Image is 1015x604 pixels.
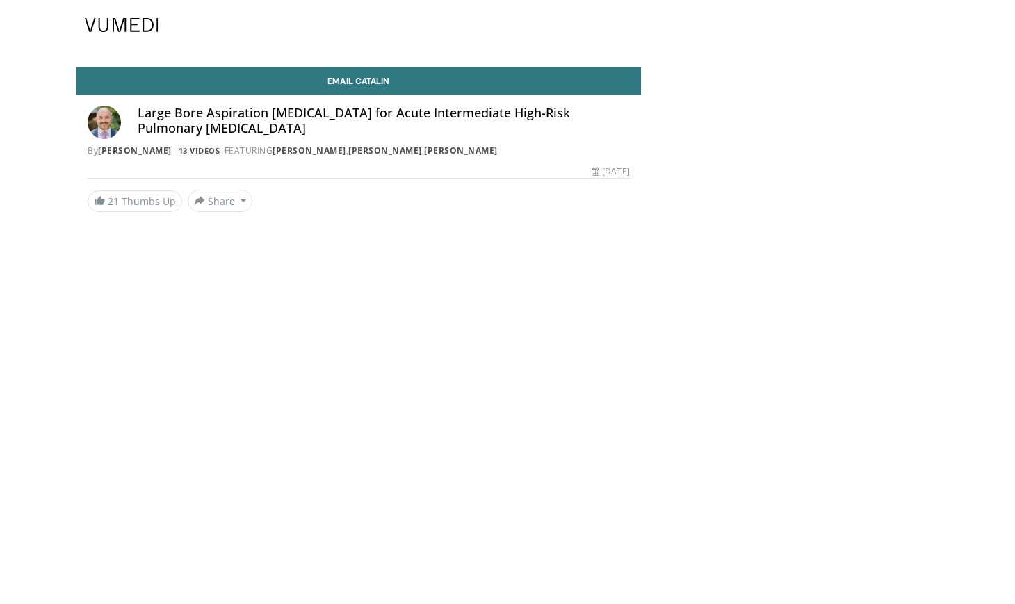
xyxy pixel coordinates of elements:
[98,145,172,156] a: [PERSON_NAME]
[108,195,119,208] span: 21
[138,106,630,136] h4: Large Bore Aspiration [MEDICAL_DATA] for Acute Intermediate High-Risk Pulmonary [MEDICAL_DATA]
[76,67,641,95] a: Email Catalin
[85,18,159,32] img: VuMedi Logo
[188,190,252,212] button: Share
[88,190,182,212] a: 21 Thumbs Up
[273,145,346,156] a: [PERSON_NAME]
[88,145,630,157] div: By FEATURING , ,
[424,145,498,156] a: [PERSON_NAME]
[592,165,629,178] div: [DATE]
[88,106,121,139] img: Avatar
[174,145,225,156] a: 13 Videos
[348,145,422,156] a: [PERSON_NAME]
